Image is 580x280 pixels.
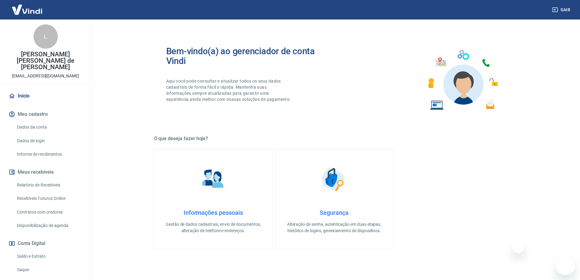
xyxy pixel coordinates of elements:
[166,78,292,102] p: Aqui você pode consultar e atualizar todos os seus dados cadastrais de forma fácil e rápida. Mant...
[164,221,262,234] p: Gestão de dados cadastrais, envio de documentos, alteração de telefone e endereços.
[33,24,58,49] div: L
[154,136,515,142] h5: O que deseja fazer hoje?
[285,221,383,234] p: Alteração de senha, autenticação em duas etapas, histórico de logins, gerenciamento de dispositivos.
[15,264,84,276] a: Saque
[7,237,84,250] button: Conta Digital
[15,135,84,147] a: Dados de login
[15,192,84,205] a: Recebíveis Futuros Online
[275,149,393,249] a: SegurançaSegurançaAlteração de senha, autenticação em duas etapas, histórico de logins, gerenciam...
[15,206,84,218] a: Contratos com credores
[15,179,84,191] a: Relatório de Recebíveis
[7,0,47,19] img: Vindi
[551,4,573,16] button: Sair
[12,73,79,79] p: [EMAIL_ADDRESS][DOMAIN_NAME]
[423,46,502,114] img: Imagem de um avatar masculino com diversos icones exemplificando as funcionalidades do gerenciado...
[7,165,84,179] button: Meus recebíveis
[7,108,84,121] button: Meu cadastro
[285,209,383,216] h4: Segurança
[166,46,334,66] h2: Bem-vindo(a) ao gerenciador de conta Vindi
[556,256,575,275] iframe: Botão para abrir a janela de mensagens
[15,148,84,161] a: Informe de rendimentos
[7,89,84,103] a: Início
[154,149,272,249] a: Informações pessoaisInformações pessoaisGestão de dados cadastrais, envio de documentos, alteraçã...
[319,164,349,194] img: Segurança
[15,219,84,232] a: Disponibilização de agenda
[164,209,262,216] h4: Informações pessoais
[15,250,84,263] a: Saldo e Extrato
[512,241,524,253] iframe: Fechar mensagem
[15,121,84,133] a: Dados da conta
[5,51,86,70] p: [PERSON_NAME] [PERSON_NAME] de [PERSON_NAME]
[198,164,228,194] img: Informações pessoais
